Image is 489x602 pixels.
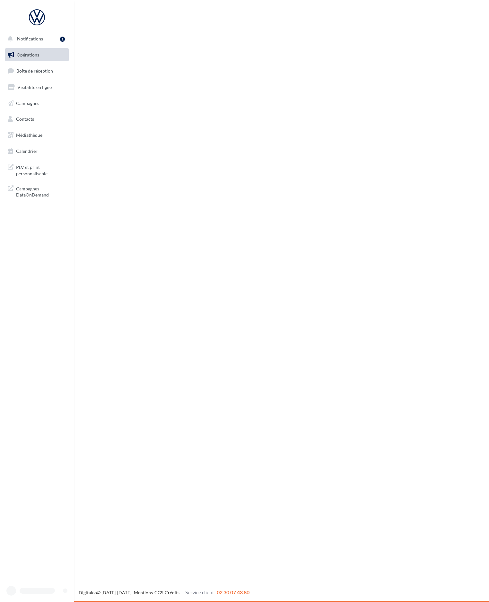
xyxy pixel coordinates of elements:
[4,32,67,46] button: Notifications 1
[17,36,43,41] span: Notifications
[60,37,65,42] div: 1
[4,97,70,110] a: Campagnes
[4,112,70,126] a: Contacts
[4,81,70,94] a: Visibilité en ligne
[134,590,153,595] a: Mentions
[4,144,70,158] a: Calendrier
[4,128,70,142] a: Médiathèque
[4,64,70,78] a: Boîte de réception
[79,590,249,595] span: © [DATE]-[DATE] - - -
[4,160,70,179] a: PLV et print personnalisable
[16,116,34,122] span: Contacts
[16,148,38,154] span: Calendrier
[16,184,66,198] span: Campagnes DataOnDemand
[17,84,52,90] span: Visibilité en ligne
[16,132,42,138] span: Médiathèque
[4,48,70,62] a: Opérations
[16,100,39,106] span: Campagnes
[185,589,214,595] span: Service client
[16,163,66,177] span: PLV et print personnalisable
[165,590,179,595] a: Crédits
[154,590,163,595] a: CGS
[217,589,249,595] span: 02 30 07 43 80
[16,68,53,74] span: Boîte de réception
[17,52,39,57] span: Opérations
[4,182,70,201] a: Campagnes DataOnDemand
[79,590,97,595] a: Digitaleo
